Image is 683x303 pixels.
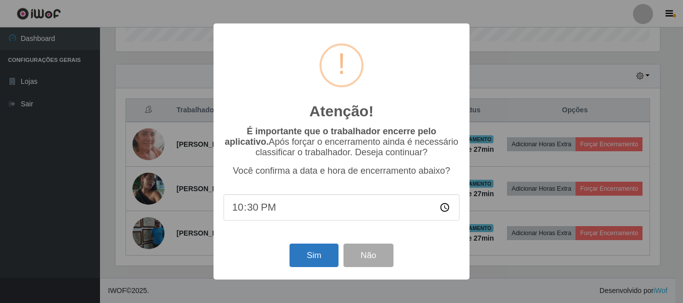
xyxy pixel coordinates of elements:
[289,244,338,267] button: Sim
[224,126,436,147] b: É importante que o trabalhador encerre pelo aplicativo.
[223,126,459,158] p: Após forçar o encerramento ainda é necessário classificar o trabalhador. Deseja continuar?
[309,102,373,120] h2: Atenção!
[223,166,459,176] p: Você confirma a data e hora de encerramento abaixo?
[343,244,393,267] button: Não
